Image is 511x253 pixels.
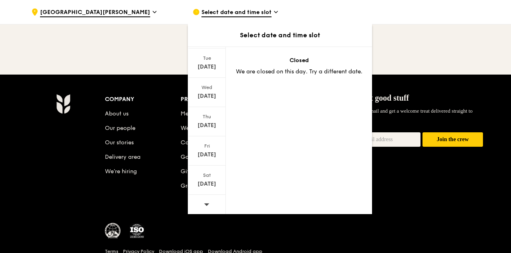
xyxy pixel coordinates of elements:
[332,132,420,147] input: Non-spam email address
[189,121,225,130] div: [DATE]
[56,94,70,114] img: Grain
[105,110,129,117] a: About us
[189,55,225,61] div: Tue
[189,180,225,188] div: [DATE]
[105,154,141,160] a: Delivery area
[129,223,145,239] img: ISO Certified
[189,151,225,159] div: [DATE]
[188,30,372,40] div: Select date and time slot
[181,168,209,175] a: Gift Cards
[189,92,225,100] div: [DATE]
[189,143,225,149] div: Fri
[181,182,215,189] a: Grain Savers
[189,172,225,178] div: Sat
[105,168,137,175] a: We’re hiring
[189,84,225,91] div: Wed
[235,68,362,76] div: We are closed on this day. Try a different date.
[189,113,225,120] div: Thu
[181,110,230,117] a: Meals On Demand
[105,94,181,105] div: Company
[181,125,207,132] a: Weddings
[40,8,150,17] span: [GEOGRAPHIC_DATA][PERSON_NAME]
[422,132,483,147] button: Join the crew
[181,94,256,105] div: Products
[181,139,205,146] a: Catering
[201,8,272,17] span: Select date and time slot
[235,57,362,65] div: Closed
[105,223,121,239] img: MUIS Halal Certified
[189,63,225,71] div: [DATE]
[181,154,201,160] a: Gallery
[332,108,473,123] span: Sign up for Grain mail and get a welcome treat delivered straight to your inbox.
[105,139,134,146] a: Our stories
[105,125,135,132] a: Our people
